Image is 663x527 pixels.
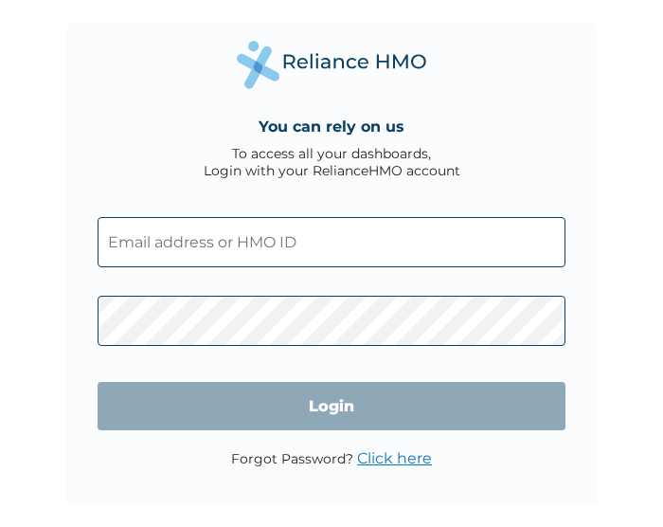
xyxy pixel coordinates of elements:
[98,382,565,430] input: Login
[98,217,565,267] input: Email address or HMO ID
[259,118,404,136] h4: You can rely on us
[357,449,432,467] a: Click here
[237,41,426,89] img: Reliance Health's Logo
[204,145,460,179] div: To access all your dashboards, Login with your RelianceHMO account
[231,449,432,467] p: Forgot Password?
